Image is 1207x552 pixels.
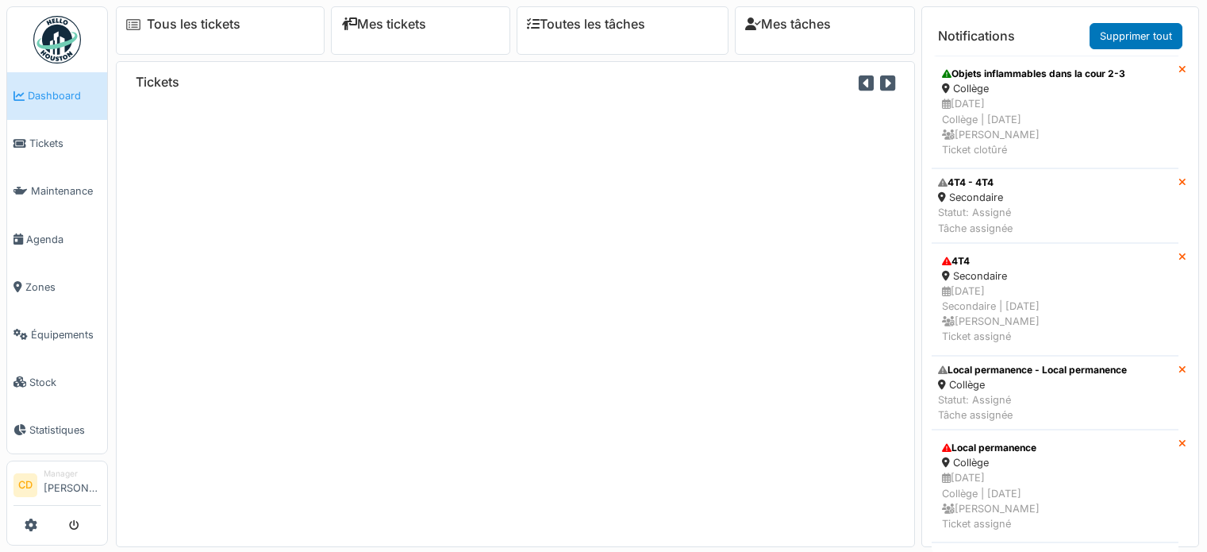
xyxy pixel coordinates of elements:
[33,16,81,64] img: Badge_color-CXgf-gQk.svg
[136,75,179,90] h6: Tickets
[932,56,1178,168] a: Objets inflammables dans la cour 2-3 Collège [DATE]Collège | [DATE] [PERSON_NAME]Ticket clotûré
[942,284,1168,345] div: [DATE] Secondaire | [DATE] [PERSON_NAME] Ticket assigné
[25,280,101,295] span: Zones
[7,263,107,311] a: Zones
[147,17,240,32] a: Tous les tickets
[7,120,107,168] a: Tickets
[13,468,101,506] a: CD Manager[PERSON_NAME]
[29,136,101,151] span: Tickets
[31,183,101,199] span: Maintenance
[942,67,1168,81] div: Objets inflammables dans la cour 2-3
[938,363,1127,377] div: Local permanence - Local permanence
[938,29,1015,44] h6: Notifications
[29,423,101,438] span: Statistiques
[938,392,1127,423] div: Statut: Assigné Tâche assignée
[44,468,101,480] div: Manager
[932,168,1178,243] a: 4T4 - 4T4 Secondaire Statut: AssignéTâche assignée
[938,176,1013,190] div: 4T4 - 4T4
[527,17,645,32] a: Toutes les tâches
[7,215,107,263] a: Agenda
[7,358,107,406] a: Stock
[932,356,1178,430] a: Local permanence - Local permanence Collège Statut: AssignéTâche assignée
[28,88,101,103] span: Dashboard
[31,327,101,342] span: Équipements
[7,72,107,120] a: Dashboard
[7,311,107,358] a: Équipements
[942,96,1168,157] div: [DATE] Collège | [DATE] [PERSON_NAME] Ticket clotûré
[942,254,1168,268] div: 4T4
[942,455,1168,470] div: Collège
[26,232,101,247] span: Agenda
[942,441,1168,455] div: Local permanence
[1090,23,1182,49] a: Supprimer tout
[341,17,426,32] a: Mes tickets
[932,243,1178,356] a: 4T4 Secondaire [DATE]Secondaire | [DATE] [PERSON_NAME]Ticket assigné
[745,17,831,32] a: Mes tâches
[13,473,37,497] li: CD
[7,168,107,215] a: Maintenance
[942,470,1168,531] div: [DATE] Collège | [DATE] [PERSON_NAME] Ticket assigné
[7,406,107,454] a: Statistiques
[932,430,1178,542] a: Local permanence Collège [DATE]Collège | [DATE] [PERSON_NAME]Ticket assigné
[44,468,101,502] li: [PERSON_NAME]
[29,375,101,390] span: Stock
[942,81,1168,96] div: Collège
[938,205,1013,235] div: Statut: Assigné Tâche assignée
[938,190,1013,205] div: Secondaire
[942,268,1168,284] div: Secondaire
[938,377,1127,392] div: Collège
